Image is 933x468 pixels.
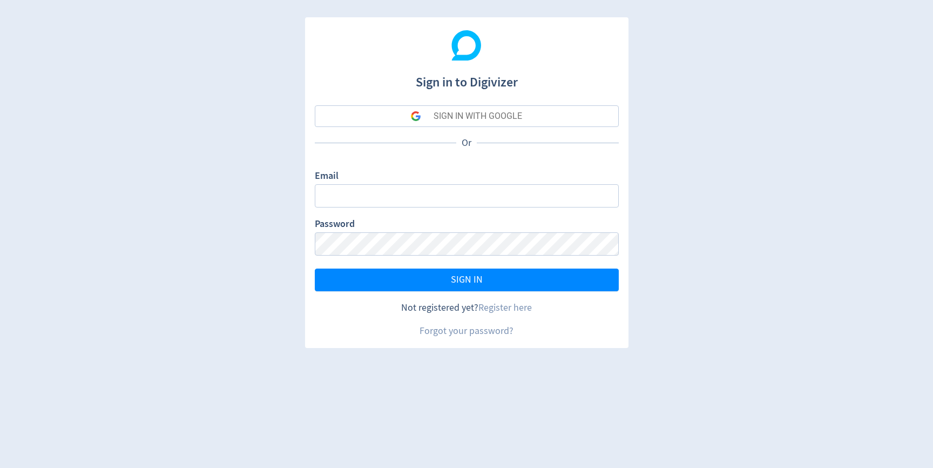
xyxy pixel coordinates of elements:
[478,302,532,314] a: Register here
[315,269,619,291] button: SIGN IN
[315,64,619,92] h1: Sign in to Digivizer
[434,105,522,127] div: SIGN IN WITH GOOGLE
[420,325,513,337] a: Forgot your password?
[456,136,477,150] p: Or
[315,105,619,127] button: SIGN IN WITH GOOGLE
[315,169,339,184] label: Email
[315,217,355,232] label: Password
[315,301,619,315] div: Not registered yet?
[451,275,483,285] span: SIGN IN
[451,30,482,61] img: Digivizer Logo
